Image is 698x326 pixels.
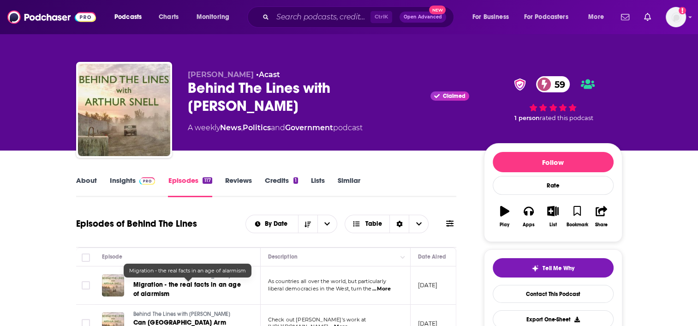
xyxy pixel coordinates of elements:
[311,176,325,197] a: Lists
[108,10,154,24] button: open menu
[298,215,317,233] button: Sort Direction
[133,281,241,298] span: Migration - the real facts in an age of alarmism
[566,222,588,228] div: Bookmark
[293,177,298,184] div: 1
[133,310,244,319] a: Behind The Lines with [PERSON_NAME]
[345,215,429,233] button: Choose View
[197,11,229,24] span: Monitoring
[404,15,442,19] span: Open Advanced
[220,123,241,132] a: News
[493,176,614,195] div: Rate
[225,176,252,197] a: Reviews
[76,218,197,229] h1: Episodes of Behind The Lines
[365,221,382,227] span: Table
[418,281,438,289] p: [DATE]
[168,176,212,197] a: Episodes117
[78,64,170,156] img: Behind The Lines with Arthur Snell
[536,76,570,92] a: 59
[133,311,231,317] span: Behind The Lines with [PERSON_NAME]
[203,177,212,184] div: 117
[133,272,231,279] span: Behind The Lines with [PERSON_NAME]
[418,251,446,262] div: Date Aired
[484,70,622,127] div: verified Badge59 1 personrated this podcast
[110,176,155,197] a: InsightsPodchaser Pro
[472,11,509,24] span: For Business
[102,251,123,262] div: Episode
[159,11,179,24] span: Charts
[679,7,686,14] svg: Add a profile image
[511,78,529,91] img: verified Badge
[153,10,184,24] a: Charts
[246,221,298,227] button: open menu
[76,176,97,197] a: About
[285,123,333,132] a: Government
[129,267,246,274] span: Migration - the real facts in an age of alarmism
[268,278,386,284] span: As countries all over the world, but particularly
[271,123,285,132] span: and
[543,265,574,272] span: Tell Me Why
[517,200,541,233] button: Apps
[531,265,539,272] img: tell me why sparkle
[588,11,604,24] span: More
[493,285,614,303] a: Contact This Podcast
[114,11,142,24] span: Podcasts
[443,94,465,98] span: Claimed
[268,316,366,323] span: Check out [PERSON_NAME]'s work at
[188,122,363,133] div: A weekly podcast
[500,222,509,228] div: Play
[518,10,582,24] button: open menu
[245,215,337,233] h2: Choose List sort
[640,9,655,25] a: Show notifications dropdown
[268,285,372,292] span: liberal democracies in the West, turn the
[273,10,370,24] input: Search podcasts, credits, & more...
[666,7,686,27] span: Logged in as emmalongstaff
[133,280,244,299] a: Migration - the real facts in an age of alarmism
[493,200,517,233] button: Play
[268,251,298,262] div: Description
[265,221,291,227] span: By Date
[397,252,408,263] button: Column Actions
[666,7,686,27] button: Show profile menu
[466,10,520,24] button: open menu
[243,123,271,132] a: Politics
[523,222,535,228] div: Apps
[514,115,540,121] span: 1 person
[545,76,570,92] span: 59
[540,115,593,121] span: rated this podcast
[7,8,96,26] img: Podchaser - Follow, Share and Rate Podcasts
[582,10,615,24] button: open menu
[549,222,557,228] div: List
[595,222,608,228] div: Share
[188,70,254,79] span: [PERSON_NAME]
[259,70,280,79] a: Acast
[493,258,614,278] button: tell me why sparkleTell Me Why
[372,285,391,293] span: ...More
[429,6,446,14] span: New
[256,6,463,28] div: Search podcasts, credits, & more...
[190,10,241,24] button: open menu
[589,200,613,233] button: Share
[265,176,298,197] a: Credits1
[370,11,392,23] span: Ctrl K
[617,9,633,25] a: Show notifications dropdown
[666,7,686,27] img: User Profile
[493,152,614,172] button: Follow
[389,215,409,233] div: Sort Direction
[565,200,589,233] button: Bookmark
[139,177,155,185] img: Podchaser Pro
[400,12,446,23] button: Open AdvancedNew
[256,70,280,79] span: •
[541,200,565,233] button: List
[241,123,243,132] span: ,
[524,11,568,24] span: For Podcasters
[338,176,360,197] a: Similar
[317,215,337,233] button: open menu
[82,281,90,290] span: Toggle select row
